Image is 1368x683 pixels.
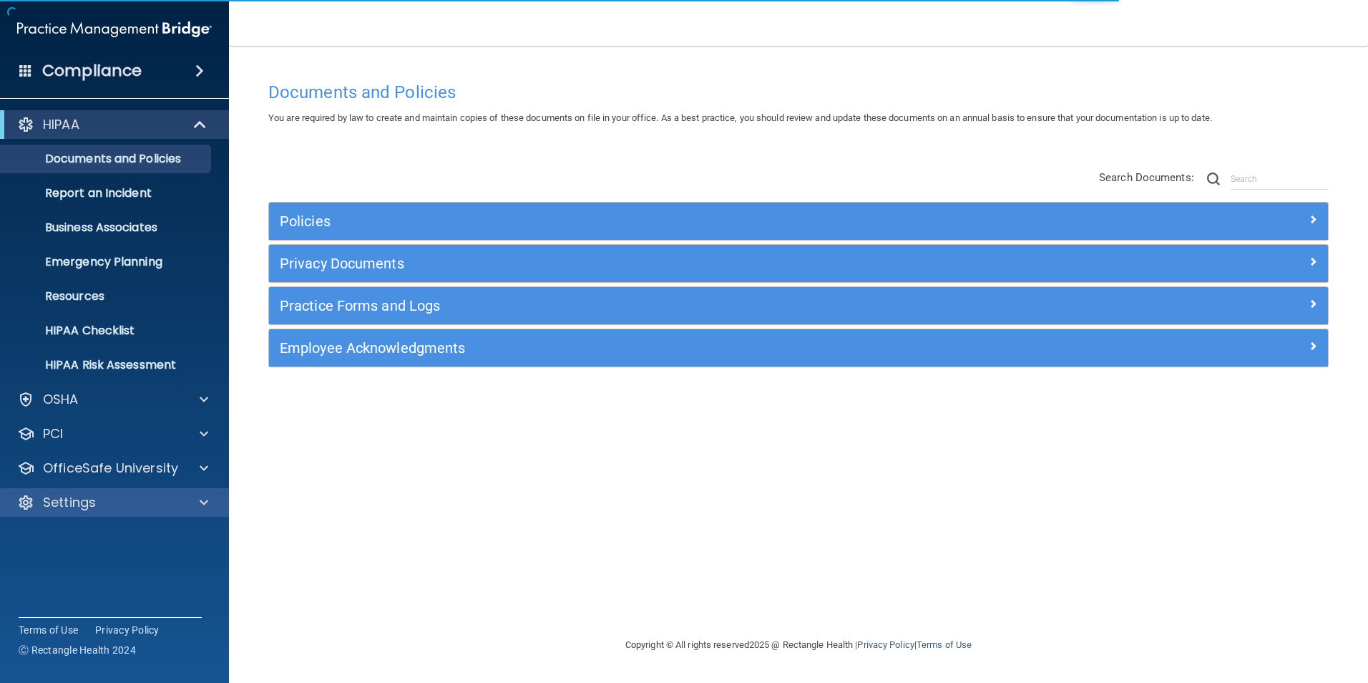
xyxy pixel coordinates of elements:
a: Privacy Policy [857,639,914,650]
span: Search Documents: [1099,171,1194,184]
p: OSHA [43,391,79,408]
a: Privacy Policy [95,623,160,637]
h5: Policies [280,213,1052,229]
p: Business Associates [9,221,205,235]
div: Copyright © All rights reserved 2025 @ Rectangle Health | | [537,622,1060,668]
img: ic-search.3b580494.png [1207,173,1220,185]
p: OfficeSafe University [43,460,178,477]
a: Employee Acknowledgments [280,336,1317,359]
a: Practice Forms and Logs [280,294,1317,317]
h5: Employee Acknowledgments [280,340,1052,356]
a: Terms of Use [917,639,972,650]
h4: Documents and Policies [268,83,1329,102]
a: Policies [280,210,1317,233]
p: PCI [43,425,63,442]
p: Resources [9,289,205,304]
a: Terms of Use [19,623,78,637]
a: HIPAA [17,116,207,133]
a: OSHA [17,391,208,408]
p: Report an Incident [9,186,205,200]
p: Emergency Planning [9,255,205,269]
span: You are required by law to create and maintain copies of these documents on file in your office. ... [268,112,1212,123]
p: Settings [43,494,96,511]
p: HIPAA Risk Assessment [9,358,205,372]
a: Settings [17,494,208,511]
h5: Privacy Documents [280,256,1052,271]
p: Documents and Policies [9,152,205,166]
h5: Practice Forms and Logs [280,298,1052,314]
input: Search [1231,168,1329,190]
span: Ⓒ Rectangle Health 2024 [19,643,136,657]
a: OfficeSafe University [17,460,208,477]
p: HIPAA Checklist [9,324,205,338]
a: PCI [17,425,208,442]
h4: Compliance [42,61,142,81]
p: HIPAA [43,116,79,133]
a: Privacy Documents [280,252,1317,275]
img: PMB logo [17,15,212,44]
